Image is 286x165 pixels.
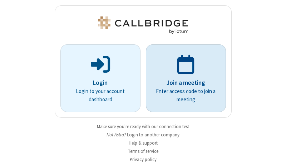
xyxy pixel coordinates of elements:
[127,131,179,138] button: Login to another company
[129,140,158,146] a: Help & support
[156,78,216,88] p: Join a meeting
[130,156,157,162] a: Privacy policy
[97,123,189,130] a: Make sure you're ready with our connection test
[70,78,130,88] p: Login
[268,146,281,160] iframe: Chat
[60,44,140,112] button: LoginLogin to your account dashboard
[146,44,226,112] a: Join a meetingEnter access code to join a meeting
[97,16,189,34] img: Astra
[156,87,216,103] p: Enter access code to join a meeting
[55,131,232,138] li: Not Astra?
[70,87,130,103] p: Login to your account dashboard
[128,148,158,154] a: Terms of service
